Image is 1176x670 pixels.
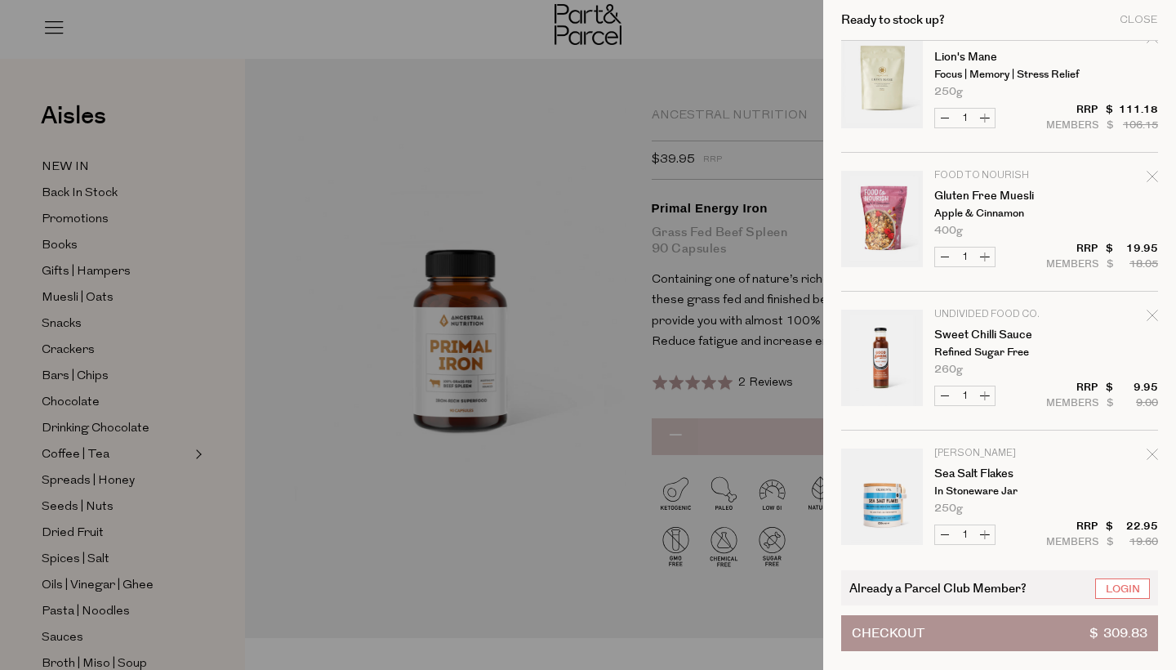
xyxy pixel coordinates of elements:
p: Undivided Food Co. [934,310,1061,319]
span: 250g [934,87,963,97]
div: Remove Gluten Free Muesli [1147,168,1158,190]
a: Login [1095,578,1150,599]
span: Checkout [852,616,924,650]
p: In Stoneware Jar [934,486,1061,497]
input: QTY Sea Salt Flakes [955,525,975,544]
span: 250g [934,503,963,514]
span: 400g [934,226,963,236]
h2: Ready to stock up? [841,14,945,26]
div: Remove Sweet Chilli Sauce [1147,307,1158,329]
a: Gluten Free Muesli [934,190,1061,202]
a: Sea Salt Flakes [934,468,1061,480]
p: Apple & Cinnamon [934,208,1061,219]
a: Sweet Chilli Sauce [934,329,1061,341]
input: QTY Gluten Free Muesli [955,248,975,266]
span: $ 309.83 [1089,616,1147,650]
button: Checkout$ 309.83 [841,615,1158,651]
a: Lion's Mane [934,51,1061,63]
p: Food to Nourish [934,171,1061,181]
div: Remove Lion's Mane [1147,29,1158,51]
span: 260g [934,364,963,375]
div: Remove Sea Salt Flakes [1147,446,1158,468]
span: Already a Parcel Club Member? [849,578,1027,597]
input: QTY Sweet Chilli Sauce [955,386,975,405]
div: Close [1120,15,1158,25]
p: Focus | Memory | Stress Relief [934,69,1061,80]
p: Refined Sugar Free [934,347,1061,358]
p: [PERSON_NAME] [934,449,1061,458]
input: QTY Lion's Mane [955,109,975,127]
